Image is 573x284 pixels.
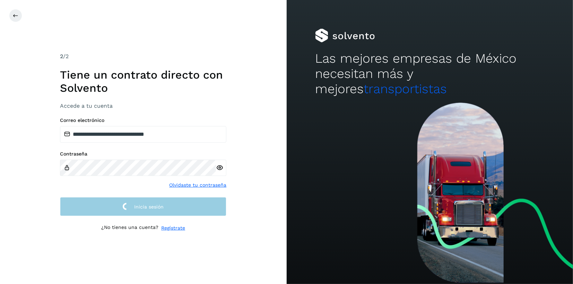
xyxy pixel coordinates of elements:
a: Olvidaste tu contraseña [169,181,226,189]
h2: Las mejores empresas de México necesitan más y mejores [315,51,544,97]
span: transportistas [364,81,447,96]
label: Contraseña [60,151,226,157]
p: ¿No tienes una cuenta? [101,224,158,232]
button: Inicia sesión [60,197,226,216]
div: /2 [60,52,226,61]
h3: Accede a tu cuenta [60,103,226,109]
span: Inicia sesión [134,204,164,209]
label: Correo electrónico [60,117,226,123]
a: Regístrate [161,224,185,232]
span: 2 [60,53,63,60]
h1: Tiene un contrato directo con Solvento [60,68,226,95]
